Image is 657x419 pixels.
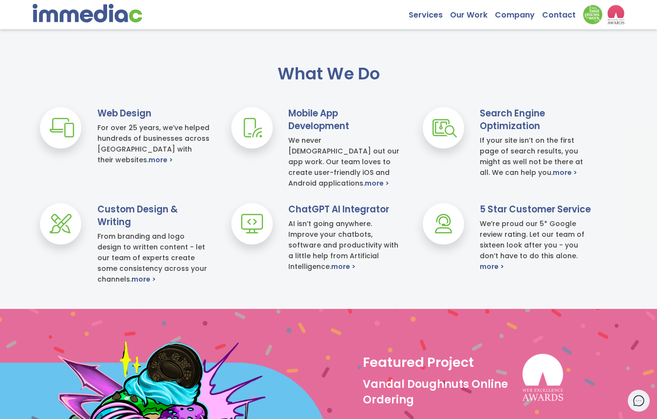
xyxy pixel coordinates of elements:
a: more > [131,274,156,285]
h3: Mobile App Development [288,107,400,133]
img: logo2_wea_wh_nobg.webp [514,354,572,406]
h3: Vandal Doughnuts Online Ordering [363,377,514,408]
a: Our Work [450,5,495,20]
a: Company [495,5,542,20]
h4: If your site isn’t on the first page of search results, you might as well not be there at all. We... [480,135,592,178]
h3: Web Design [97,107,209,120]
a: more > [480,261,504,272]
h3: 5 Star Customer Service [480,203,592,216]
a: more > [331,261,356,272]
h3: Search Engine Optimization [480,107,592,133]
a: more > [365,178,389,189]
a: Contact [542,5,583,20]
a: more > [553,167,577,178]
a: Services [409,5,450,20]
h2: Featured Project [363,354,474,371]
img: immediac [33,4,142,22]
img: logo2_wea_nobg.webp [607,5,624,24]
h4: From branding and logo design to written content - let our team of experts create some consistenc... [97,231,209,285]
h4: For over 25 years, we’ve helped hundreds of businesses across [GEOGRAPHIC_DATA] with their websites. [97,122,209,165]
h4: We never [DEMOGRAPHIC_DATA] out our app work. Our team loves to create user-friendly iOS and Andr... [288,135,400,189]
h3: ChatGPT AI Integrator [288,203,400,216]
h4: We’re proud our 5* Google review rating. Let our team of sixteen look after you - you don’t have ... [480,218,592,272]
h4: AI isn’t going anywhere. Improve your chatbots, software and productivity with a little help from... [288,218,400,272]
h3: Custom Design & Writing [97,203,209,229]
a: more > [149,154,173,165]
img: Down [583,5,602,24]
